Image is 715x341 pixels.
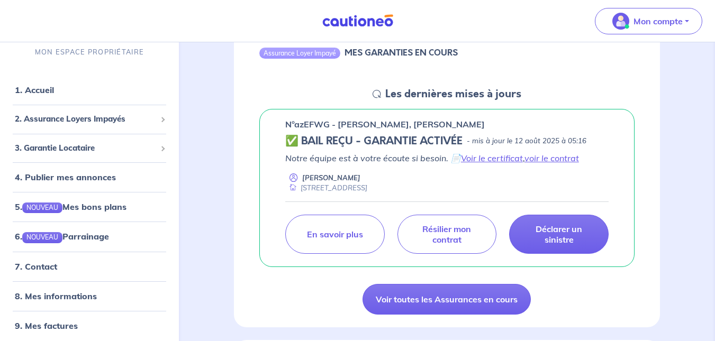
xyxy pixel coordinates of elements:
[15,231,109,242] a: 6.NOUVEAUParrainage
[285,135,463,148] h5: ✅ BAIL REÇU - GARANTIE ACTIVÉE
[302,173,360,183] p: [PERSON_NAME]
[633,15,683,27] p: Mon compte
[15,85,54,95] a: 1. Accueil
[461,153,523,163] a: Voir le certificat
[363,284,531,315] a: Voir toutes les Assurances en cours
[15,290,97,301] a: 8. Mes informations
[15,142,156,154] span: 3. Garantie Locataire
[595,8,702,34] button: illu_account_valid_menu.svgMon compte
[4,226,175,247] div: 6.NOUVEAUParrainage
[4,315,175,336] div: 9. Mes factures
[15,261,57,271] a: 7. Contact
[15,201,126,212] a: 5.NOUVEAUMes bons plans
[285,118,485,131] p: n°azEFWG - [PERSON_NAME], [PERSON_NAME]
[4,79,175,100] div: 1. Accueil
[35,47,144,57] p: MON ESPACE PROPRIÉTAIRE
[259,48,340,58] div: Assurance Loyer Impayé
[4,196,175,217] div: 5.NOUVEAUMes bons plans
[15,172,116,182] a: 4. Publier mes annonces
[612,13,629,30] img: illu_account_valid_menu.svg
[509,215,609,254] a: Déclarer un sinistre
[285,215,385,254] a: En savoir plus
[524,153,579,163] a: voir le contrat
[522,224,595,245] p: Déclarer un sinistre
[15,320,78,330] a: 9. Mes factures
[285,135,609,148] div: state: CONTRACT-VALIDATED, Context: NEW,MAYBE-CERTIFICATE,RELATIONSHIP,RENTER-DOCUMENTS
[4,285,175,306] div: 8. Mes informations
[411,224,484,245] p: Résilier mon contrat
[397,215,497,254] a: Résilier mon contrat
[318,14,397,27] img: Cautioneo
[285,152,609,164] p: Notre équipe est à votre écoute si besoin. 📄 ,
[4,109,175,130] div: 2. Assurance Loyers Impayés
[307,229,363,239] p: En savoir plus
[285,183,367,193] div: [STREET_ADDRESS]
[4,137,175,158] div: 3. Garantie Locataire
[345,48,458,58] h6: MES GARANTIES EN COURS
[385,88,521,100] h5: Les dernières mises à jours
[15,113,156,125] span: 2. Assurance Loyers Impayés
[4,167,175,188] div: 4. Publier mes annonces
[467,136,586,146] p: - mis à jour le 12 août 2025 à 05:16
[4,255,175,277] div: 7. Contact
